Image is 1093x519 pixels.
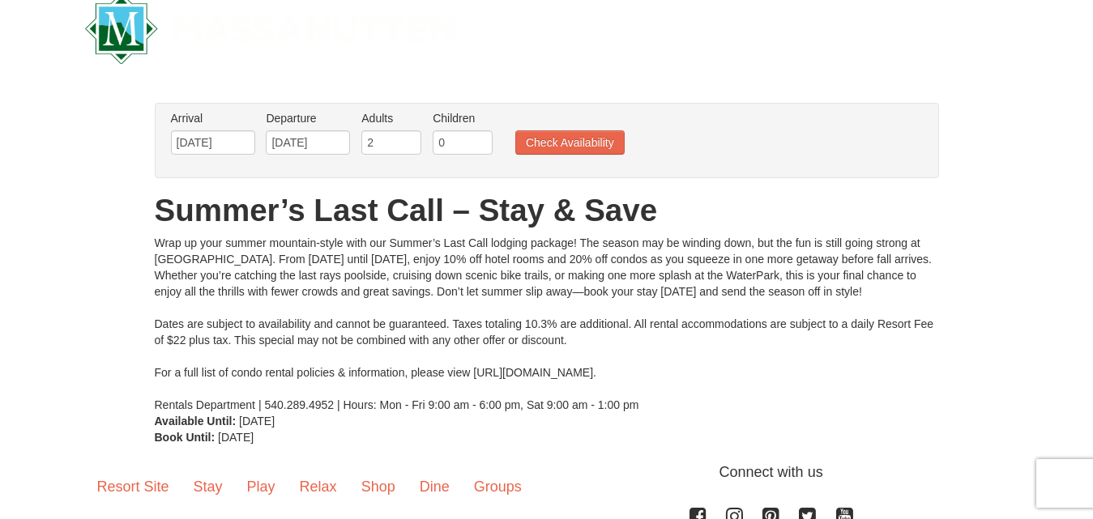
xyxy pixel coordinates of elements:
a: Dine [408,462,462,512]
h1: Summer’s Last Call – Stay & Save [155,194,939,227]
a: Massanutten Resort [85,7,456,45]
label: Arrival [171,110,255,126]
a: Stay [181,462,235,512]
a: Resort Site [85,462,181,512]
label: Adults [361,110,421,126]
a: Groups [462,462,534,512]
span: [DATE] [239,415,275,428]
div: Wrap up your summer mountain-style with our Summer’s Last Call lodging package! The season may be... [155,235,939,413]
label: Departure [266,110,350,126]
a: Relax [288,462,349,512]
label: Children [433,110,493,126]
p: Connect with us [85,462,1009,483]
a: Play [235,462,288,512]
button: Check Availability [515,130,625,155]
span: [DATE] [218,431,254,444]
strong: Book Until: [155,431,216,444]
strong: Available Until: [155,415,237,428]
a: Shop [349,462,408,512]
